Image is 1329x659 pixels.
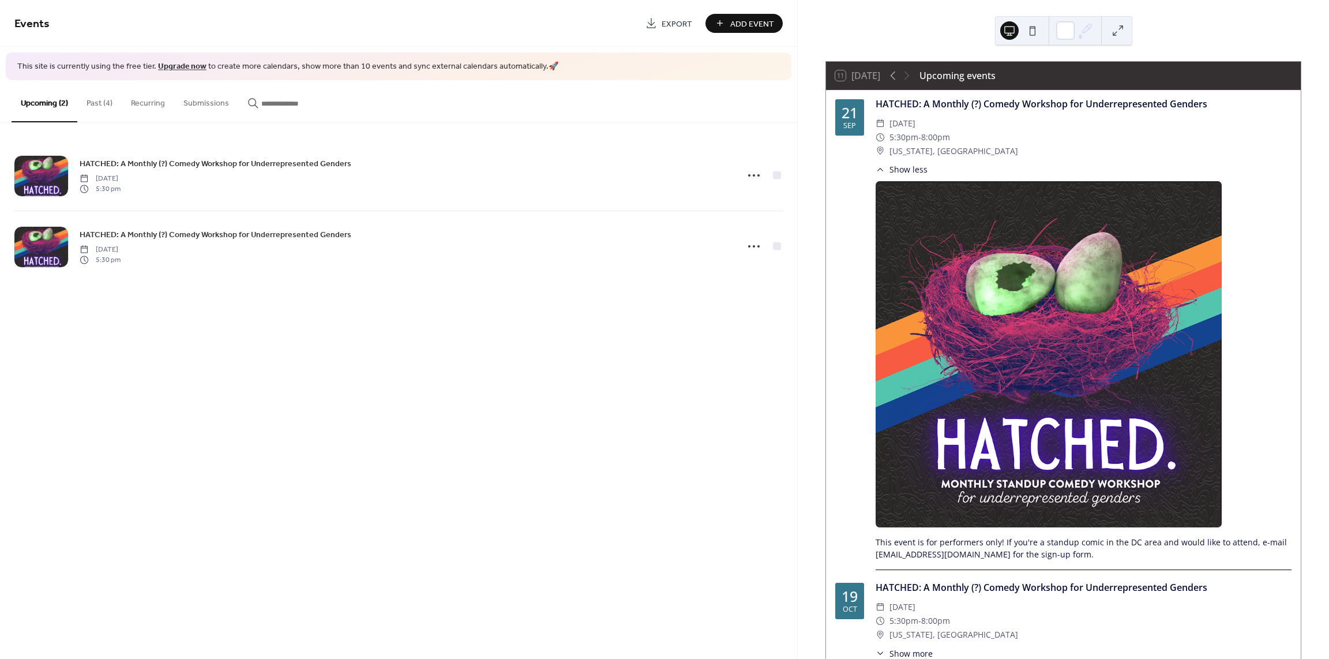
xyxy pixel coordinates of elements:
button: Upcoming (2) [12,80,77,122]
span: 5:30 pm [80,184,121,194]
span: 8:00pm [921,130,950,144]
span: - [918,130,921,144]
button: Recurring [122,80,174,121]
button: Add Event [705,14,783,33]
div: ​ [876,628,885,642]
div: Oct [843,606,857,613]
span: - [918,614,921,628]
span: 5:30pm [889,130,918,144]
div: Upcoming events [919,69,996,83]
span: HATCHED: A Monthly (?) Comedy Workshop for Underrepresented Genders [80,229,351,241]
button: Past (4) [77,80,122,121]
span: [DATE] [889,600,915,614]
span: This site is currently using the free tier. to create more calendars, show more than 10 events an... [17,61,558,73]
img: img_g2q4QcQkTRFZwx69Hd3d1.800px.png [876,181,1222,527]
div: ​ [876,600,885,614]
div: ​ [876,117,885,130]
div: Sep [843,122,856,130]
a: Export [637,14,701,33]
div: HATCHED: A Monthly (?) Comedy Workshop for Underrepresented Genders [876,97,1292,111]
div: ​ [876,144,885,158]
span: 5:30 pm [80,255,121,265]
span: Add Event [730,18,774,30]
span: Export [662,18,692,30]
span: 5:30pm [889,614,918,628]
button: Submissions [174,80,238,121]
div: 21 [842,106,858,120]
a: HATCHED: A Monthly (?) Comedy Workshop for Underrepresented Genders [80,157,351,170]
div: ​ [876,614,885,628]
span: Show less [889,163,928,175]
a: HATCHED: A Monthly (?) Comedy Workshop for Underrepresented Genders [80,228,351,241]
div: 19 [842,589,858,604]
div: ​ [876,130,885,144]
span: [DATE] [80,173,121,184]
span: Events [14,13,50,35]
span: 8:00pm [921,614,950,628]
span: [US_STATE], [GEOGRAPHIC_DATA] [889,144,1018,158]
span: [DATE] [889,117,915,130]
span: [DATE] [80,244,121,254]
button: ​Show less [876,163,928,175]
div: ​ [876,163,885,175]
a: Upgrade now [158,59,207,74]
div: This event is for performers only! If you're a standup comic in the DC area and would like to att... [876,536,1292,560]
span: [US_STATE], [GEOGRAPHIC_DATA] [889,628,1018,642]
div: HATCHED: A Monthly (?) Comedy Workshop for Underrepresented Genders [876,581,1292,594]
